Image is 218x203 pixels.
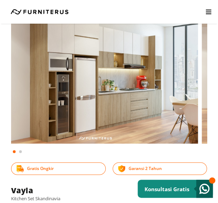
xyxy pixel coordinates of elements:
img: Vayla Kitchen Set Skandinavia by Furniterus [2,6,198,144]
small: Konsultasi Gratis [145,186,189,193]
span: Gratis Ongkir [27,165,54,171]
h1: Vayla [11,185,207,195]
span: Garansi 2 Tahun [129,165,162,171]
a: Konsultasi Gratis [138,180,213,198]
h5: Kitchen Set Skandinavia [11,195,207,202]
